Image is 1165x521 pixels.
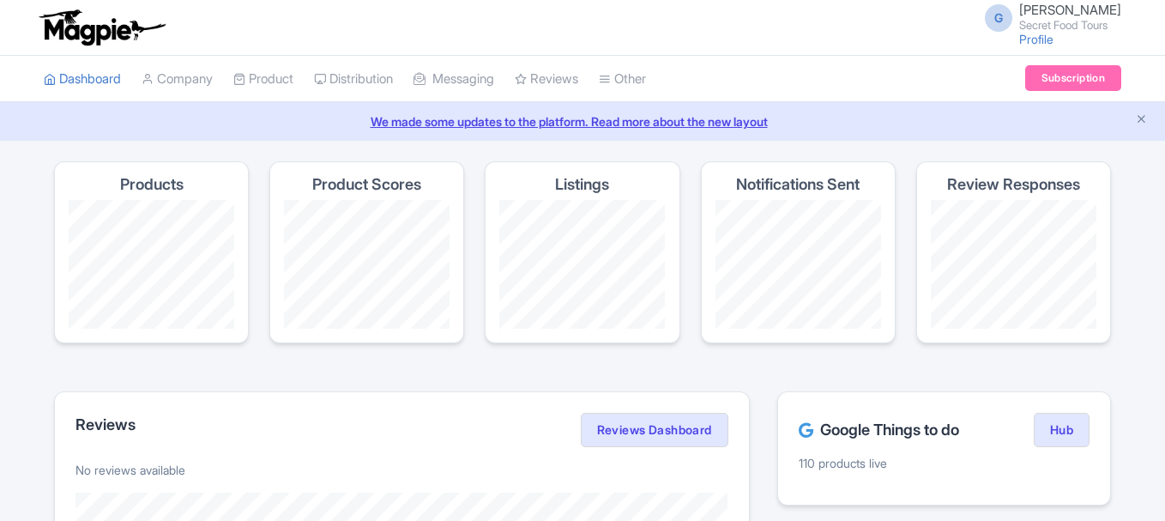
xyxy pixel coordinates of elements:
[736,176,860,193] h4: Notifications Sent
[1025,65,1121,91] a: Subscription
[120,176,184,193] h4: Products
[1135,111,1148,130] button: Close announcement
[799,421,959,439] h2: Google Things to do
[555,176,609,193] h4: Listings
[947,176,1080,193] h4: Review Responses
[312,176,421,193] h4: Product Scores
[35,9,168,46] img: logo-ab69f6fb50320c5b225c76a69d11143b.png
[10,112,1155,130] a: We made some updates to the platform. Read more about the new layout
[142,56,213,103] a: Company
[515,56,578,103] a: Reviews
[985,4,1012,32] span: G
[1019,20,1121,31] small: Secret Food Tours
[233,56,293,103] a: Product
[75,416,136,433] h2: Reviews
[44,56,121,103] a: Dashboard
[314,56,393,103] a: Distribution
[75,461,728,479] p: No reviews available
[1019,32,1053,46] a: Profile
[799,454,1090,472] p: 110 products live
[413,56,494,103] a: Messaging
[581,413,728,447] a: Reviews Dashboard
[599,56,646,103] a: Other
[975,3,1121,31] a: G [PERSON_NAME] Secret Food Tours
[1019,2,1121,18] span: [PERSON_NAME]
[1034,413,1090,447] a: Hub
